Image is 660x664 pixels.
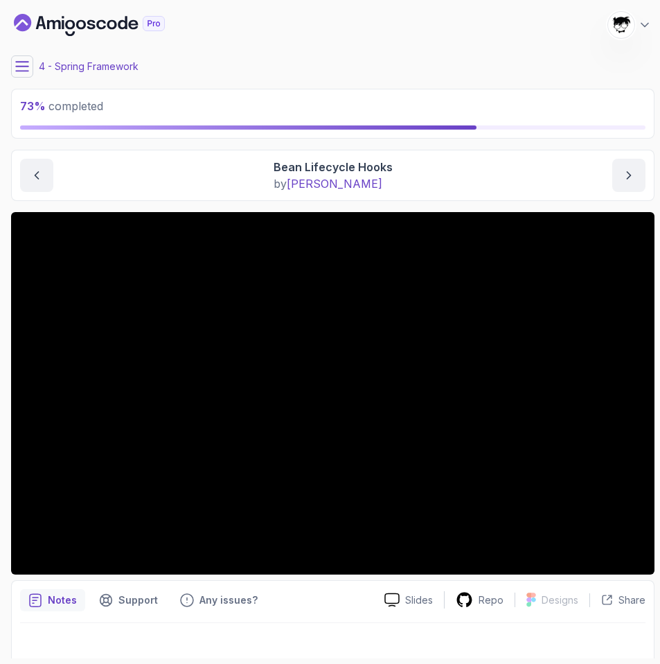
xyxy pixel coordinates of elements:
[373,593,444,607] a: Slides
[20,159,53,192] button: previous content
[405,593,433,607] p: Slides
[11,212,654,575] iframe: 11 - Bean Lifecycle Hooks
[14,14,197,36] a: Dashboard
[612,159,645,192] button: next content
[479,593,503,607] p: Repo
[39,60,139,73] p: 4 - Spring Framework
[608,12,634,38] img: user profile image
[618,593,645,607] p: Share
[445,591,515,609] a: Repo
[20,99,46,113] span: 73 %
[20,99,103,113] span: completed
[199,593,258,607] p: Any issues?
[274,159,393,175] p: Bean Lifecycle Hooks
[48,593,77,607] p: Notes
[172,589,266,611] button: Feedback button
[542,593,578,607] p: Designs
[274,175,393,192] p: by
[589,593,645,607] button: Share
[287,177,382,191] span: [PERSON_NAME]
[20,589,85,611] button: notes button
[607,11,652,39] button: user profile image
[91,589,166,611] button: Support button
[118,593,158,607] p: Support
